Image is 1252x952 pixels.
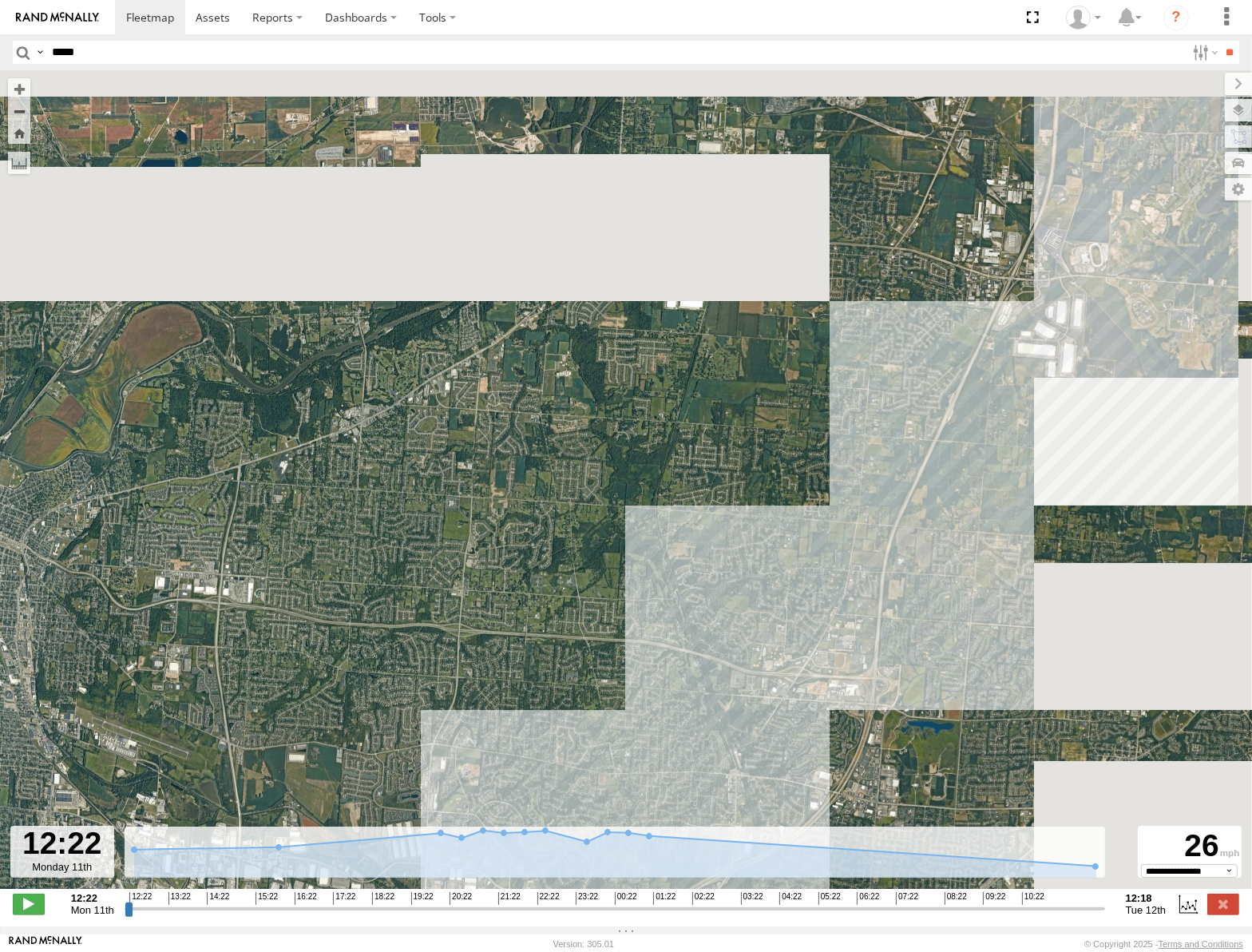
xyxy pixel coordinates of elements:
[9,936,82,952] a: Visit our Website
[450,892,472,905] span: 20:22
[71,904,114,916] span: Mon 11th Aug 2025
[983,892,1005,905] span: 09:22
[1207,894,1239,914] label: Close
[1225,178,1252,200] label: Map Settings
[8,152,30,174] label: Measure
[1159,939,1243,949] a: Terms and Conditions
[537,892,560,905] span: 22:22
[741,892,763,905] span: 03:22
[333,892,355,905] span: 17:22
[71,892,114,904] strong: 12:22
[1126,892,1167,904] strong: 12:18
[896,892,918,905] span: 07:22
[818,892,841,905] span: 05:22
[1140,828,1239,863] div: 26
[498,892,521,905] span: 21:22
[615,892,637,905] span: 00:22
[857,892,879,905] span: 06:22
[576,892,598,905] span: 23:22
[779,892,802,905] span: 04:22
[16,12,99,23] img: rand-logo.svg
[295,892,317,905] span: 16:22
[1126,904,1167,916] span: Tue 12th Aug 2025
[13,894,45,914] label: Play/Stop
[1060,6,1107,30] div: Miky Transport
[8,100,30,122] button: Zoom out
[692,892,715,905] span: 02:22
[34,41,46,64] label: Search Query
[553,939,614,949] div: Version: 305.01
[653,892,676,905] span: 01:22
[168,892,191,905] span: 13:22
[1084,939,1243,949] div: © Copyright 2025 -
[1022,892,1044,905] span: 10:22
[945,892,967,905] span: 08:22
[129,892,152,905] span: 12:22
[411,892,434,905] span: 19:22
[256,892,278,905] span: 15:22
[207,892,229,905] span: 14:22
[1163,5,1189,30] i: ?
[1187,41,1221,64] label: Search Filter Options
[372,892,394,905] span: 18:22
[8,78,30,100] button: Zoom in
[8,122,30,144] button: Zoom Home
